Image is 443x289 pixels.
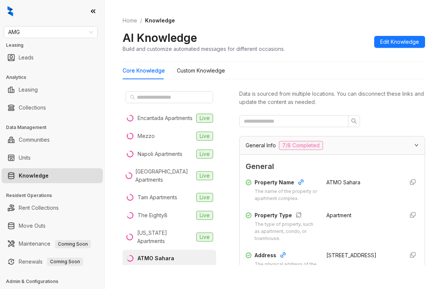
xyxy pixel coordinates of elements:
li: Leads [1,50,103,65]
h3: Leasing [6,42,104,49]
div: Napoli Apartments [138,150,182,158]
li: Leasing [1,82,103,97]
div: Property Name [255,178,317,188]
div: ATMO Sahara [138,254,174,262]
h3: Admin & Configurations [6,278,104,285]
div: [US_STATE] Apartments [137,229,193,245]
button: Edit Knowledge [374,36,425,48]
span: Coming Soon [47,258,83,266]
a: Move Outs [19,218,46,233]
a: Knowledge [19,168,49,183]
div: The Eighty8 [138,211,167,219]
div: Address [255,251,317,261]
li: Communities [1,132,103,147]
span: expanded [414,143,419,147]
div: [STREET_ADDRESS] [326,251,398,259]
span: Edit Knowledge [380,38,419,46]
div: The physical address of the property, including city, state, and postal code. [255,261,317,282]
li: Units [1,150,103,165]
h2: AI Knowledge [123,31,197,45]
li: Renewals [1,254,103,269]
span: ATMO Sahara [326,179,360,185]
a: Rent Collections [19,200,59,215]
div: Mezzo [138,132,155,140]
div: General Info7/8 Completed [240,136,425,154]
li: Knowledge [1,168,103,183]
a: Communities [19,132,50,147]
div: [GEOGRAPHIC_DATA] Apartments [135,167,193,184]
li: Rent Collections [1,200,103,215]
span: Knowledge [145,17,175,24]
a: Leads [19,50,34,65]
img: logo [7,6,13,16]
div: Property Type [255,211,317,221]
span: search [130,95,135,100]
span: Live [196,233,213,242]
span: Apartment [326,212,351,218]
div: The name of the property or apartment complex. [255,188,317,202]
span: Live [196,132,213,141]
span: General [246,161,419,172]
a: RenewalsComing Soon [19,254,83,269]
a: Leasing [19,82,38,97]
a: Collections [19,100,46,115]
li: Collections [1,100,103,115]
div: Data is sourced from multiple locations. You can disconnect these links and update the content as... [239,90,425,106]
span: Coming Soon [55,240,91,248]
li: Maintenance [1,236,103,251]
a: Units [19,150,31,165]
span: Live [196,114,213,123]
span: Live [196,150,213,159]
span: search [351,118,357,124]
h3: Analytics [6,74,104,81]
span: General Info [246,141,276,150]
li: / [140,16,142,25]
div: Core Knowledge [123,67,165,75]
span: Live [196,193,213,202]
h3: Data Management [6,124,104,131]
div: Tam Apartments [138,193,177,202]
div: Custom Knowledge [177,67,225,75]
span: 7/8 Completed [279,141,323,150]
a: Home [121,16,139,25]
span: Live [196,171,213,180]
div: Build and customize automated messages for different occasions. [123,45,285,53]
div: Encantada Apartments [138,114,193,122]
div: The type of property, such as apartment, condo, or townhouse. [255,221,317,242]
span: Live [196,211,213,220]
span: AMG [8,27,93,38]
h3: Resident Operations [6,192,104,199]
li: Move Outs [1,218,103,233]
